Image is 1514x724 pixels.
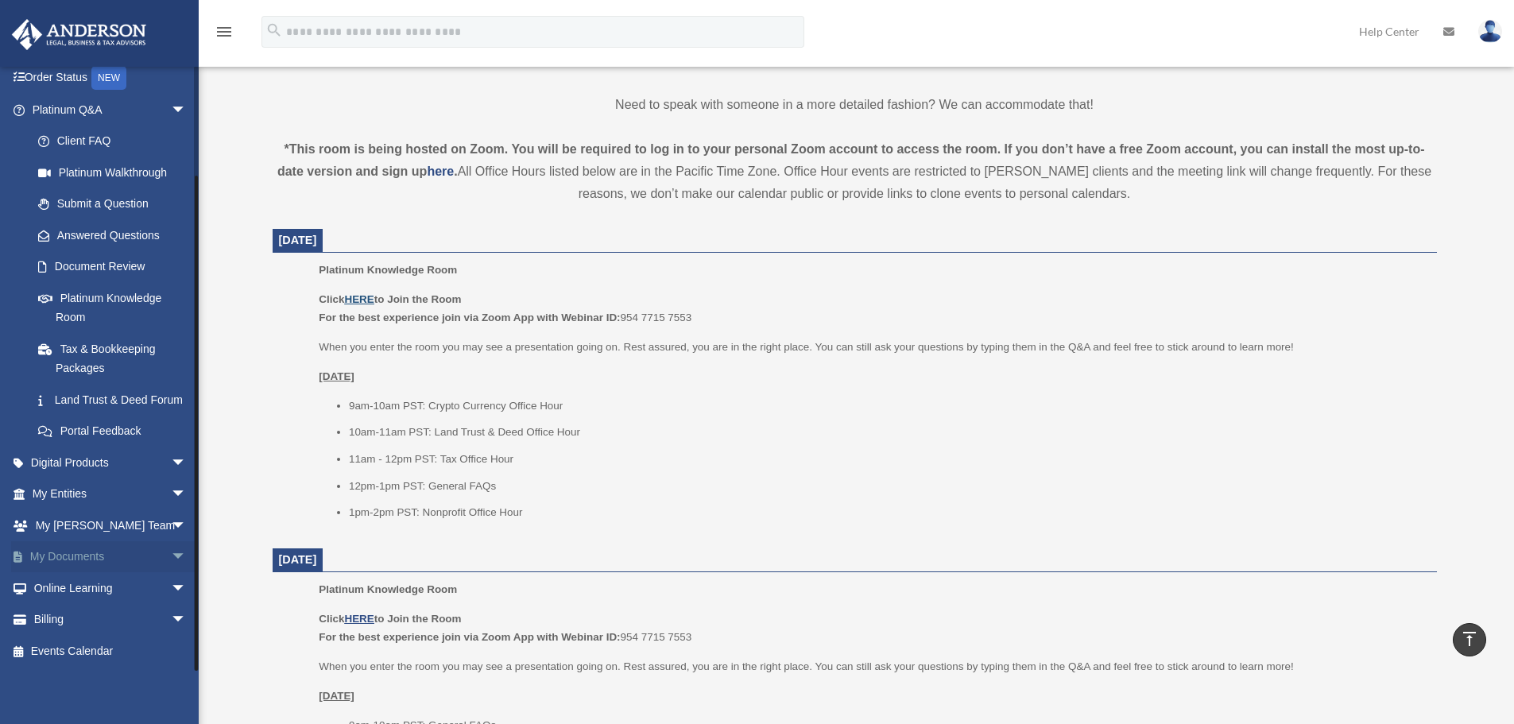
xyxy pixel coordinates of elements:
[22,188,211,220] a: Submit a Question
[319,610,1425,647] p: 954 7715 7553
[277,142,1425,178] strong: *This room is being hosted on Zoom. You will be required to log in to your personal Zoom account ...
[319,370,354,382] u: [DATE]
[319,293,461,305] b: Click to Join the Room
[215,28,234,41] a: menu
[91,66,126,90] div: NEW
[7,19,151,50] img: Anderson Advisors Platinum Portal
[265,21,283,39] i: search
[1460,629,1479,649] i: vertical_align_top
[11,604,211,636] a: Billingarrow_drop_down
[349,477,1426,496] li: 12pm-1pm PST: General FAQs
[1453,623,1486,656] a: vertical_align_top
[11,541,211,573] a: My Documentsarrow_drop_down
[319,312,620,323] b: For the best experience join via Zoom App with Webinar ID:
[273,94,1437,116] p: Need to speak with someone in a more detailed fashion? We can accommodate that!
[279,234,317,246] span: [DATE]
[1478,20,1502,43] img: User Pic
[319,690,354,702] u: [DATE]
[319,657,1425,676] p: When you enter the room you may see a presentation going on. Rest assured, you are in the right p...
[22,157,211,188] a: Platinum Walkthrough
[171,572,203,605] span: arrow_drop_down
[22,126,211,157] a: Client FAQ
[22,251,211,283] a: Document Review
[11,478,211,510] a: My Entitiesarrow_drop_down
[22,384,211,416] a: Land Trust & Deed Forum
[319,631,620,643] b: For the best experience join via Zoom App with Webinar ID:
[344,293,374,305] a: HERE
[11,94,211,126] a: Platinum Q&Aarrow_drop_down
[319,583,457,595] span: Platinum Knowledge Room
[319,290,1425,327] p: 954 7715 7553
[22,219,211,251] a: Answered Questions
[171,478,203,511] span: arrow_drop_down
[349,503,1426,522] li: 1pm-2pm PST: Nonprofit Office Hour
[22,282,203,333] a: Platinum Knowledge Room
[11,447,211,478] a: Digital Productsarrow_drop_down
[319,264,457,276] span: Platinum Knowledge Room
[454,165,457,178] strong: .
[11,62,211,95] a: Order StatusNEW
[349,397,1426,416] li: 9am-10am PST: Crypto Currency Office Hour
[215,22,234,41] i: menu
[319,613,461,625] b: Click to Join the Room
[427,165,454,178] a: here
[171,541,203,574] span: arrow_drop_down
[279,553,317,566] span: [DATE]
[11,509,211,541] a: My [PERSON_NAME] Teamarrow_drop_down
[11,635,211,667] a: Events Calendar
[171,604,203,637] span: arrow_drop_down
[349,450,1426,469] li: 11am - 12pm PST: Tax Office Hour
[273,138,1437,205] div: All Office Hours listed below are in the Pacific Time Zone. Office Hour events are restricted to ...
[349,423,1426,442] li: 10am-11am PST: Land Trust & Deed Office Hour
[11,572,211,604] a: Online Learningarrow_drop_down
[319,338,1425,357] p: When you enter the room you may see a presentation going on. Rest assured, you are in the right p...
[171,447,203,479] span: arrow_drop_down
[171,509,203,542] span: arrow_drop_down
[171,94,203,126] span: arrow_drop_down
[22,333,211,384] a: Tax & Bookkeeping Packages
[344,613,374,625] a: HERE
[22,416,211,447] a: Portal Feedback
